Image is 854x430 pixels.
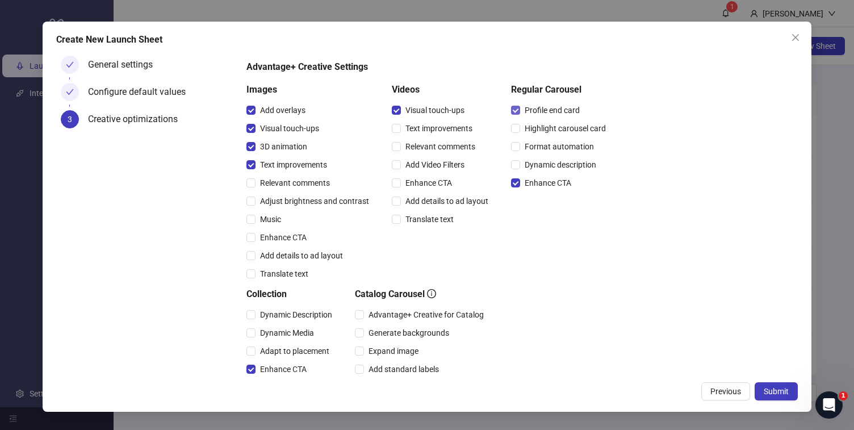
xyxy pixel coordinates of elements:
span: Dynamic description [520,158,601,171]
h5: Regular Carousel [511,83,610,97]
span: Music [256,213,286,226]
span: Expand image [364,345,423,357]
span: Relevant comments [401,140,480,153]
button: Submit [755,382,798,400]
span: Text improvements [401,122,477,135]
span: Enhance CTA [520,177,576,189]
h5: Videos [392,83,493,97]
h5: Advantage+ Creative Settings [246,60,610,74]
span: Format automation [520,140,598,153]
div: Create New Launch Sheet [56,33,798,47]
span: info-circle [427,289,436,298]
div: General settings [88,56,162,74]
div: Creative optimizations [88,110,187,128]
span: check [66,61,74,69]
span: Enhance CTA [256,363,311,375]
span: close [791,33,800,42]
span: Add Video Filters [401,158,469,171]
span: 3D animation [256,140,312,153]
button: Previous [701,382,750,400]
span: Add details to ad layout [401,195,493,207]
span: Dynamic Media [256,327,319,339]
span: Visual touch-ups [256,122,324,135]
span: Adjust brightness and contrast [256,195,374,207]
span: Enhance CTA [401,177,457,189]
div: Configure default values [88,83,195,101]
span: Enhance CTA [256,231,311,244]
span: Text improvements [256,158,332,171]
span: Translate text [401,213,458,226]
span: Add details to ad layout [256,249,348,262]
span: check [66,88,74,96]
span: 3 [68,115,72,124]
span: Generate backgrounds [364,327,454,339]
h5: Catalog Carousel [355,287,488,301]
span: Visual touch-ups [401,104,469,116]
span: Submit [764,387,789,396]
span: Adapt to placement [256,345,334,357]
span: Relevant comments [256,177,334,189]
span: Highlight carousel card [520,122,610,135]
iframe: Intercom live chat [815,391,843,419]
span: Advantage+ Creative for Catalog [364,308,488,321]
span: Add standard labels [364,363,443,375]
span: Profile end card [520,104,584,116]
h5: Images [246,83,374,97]
span: Translate text [256,268,313,280]
h5: Collection [246,287,337,301]
span: Dynamic Description [256,308,337,321]
span: Add overlays [256,104,310,116]
button: Close [786,28,805,47]
span: 1 [839,391,848,400]
span: Previous [710,387,741,396]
